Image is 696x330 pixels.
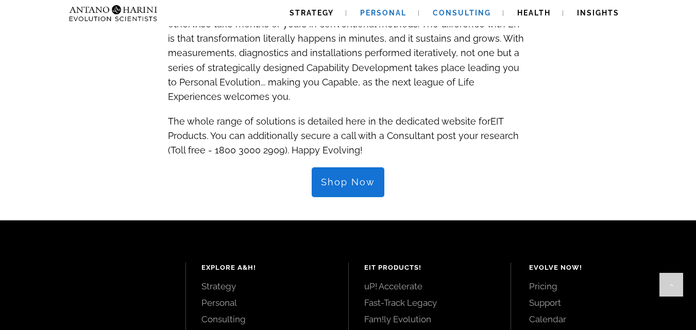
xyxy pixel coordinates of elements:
span: Personal [360,9,406,17]
span: EIT Products [168,116,503,141]
a: Support [529,297,673,308]
a: Shop Now [312,167,384,197]
a: Personal [201,297,332,308]
span: Strategy [290,9,334,17]
a: uP! Accelerate [364,281,495,292]
a: EIT Products [168,110,503,143]
h4: Evolve Now! [529,263,673,273]
h4: EIT Products! [364,263,495,273]
a: Consulting [201,314,332,325]
span: Shop Now [321,177,375,188]
a: Strategy [201,281,332,292]
a: Pricing [529,281,673,292]
a: Fast-Track Legacy [364,297,495,308]
span: . You can additionally secure a call with a Consultant post your research (Toll free - 1800 3000 ... [168,130,519,155]
span: The whole range of solutions is detailed here in the dedicated website for [168,116,490,127]
a: Calendar [529,314,673,325]
h4: Explore A&H! [201,263,332,273]
span: Insights [577,9,619,17]
a: Fam!ly Evolution [364,314,495,325]
span: Consulting [433,9,491,17]
span: Health [517,9,551,17]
